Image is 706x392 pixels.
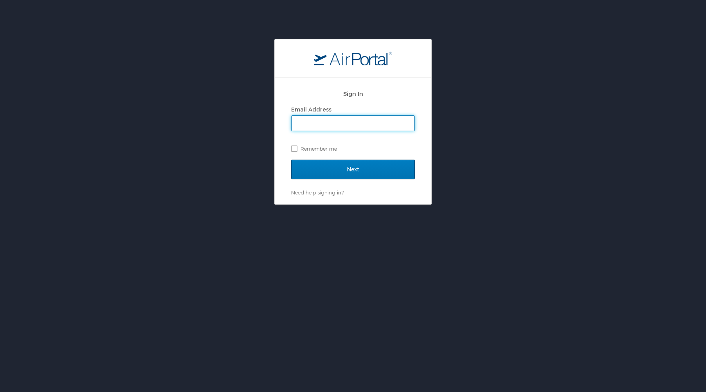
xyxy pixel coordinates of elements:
input: Next [291,160,415,179]
label: Remember me [291,143,415,155]
a: Need help signing in? [291,189,344,196]
label: Email Address [291,106,331,113]
img: logo [314,51,392,65]
h2: Sign In [291,89,415,98]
